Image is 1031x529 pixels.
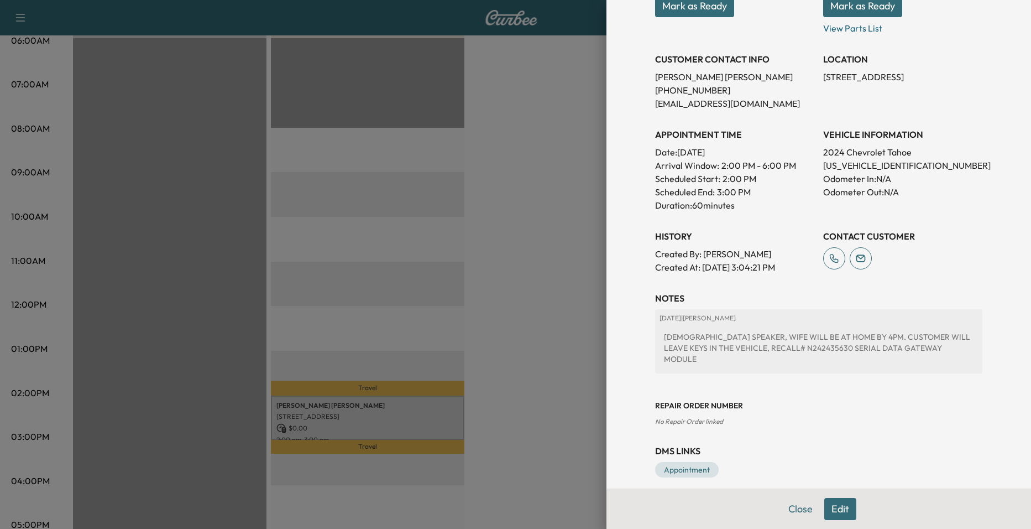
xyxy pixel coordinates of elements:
[655,417,723,426] span: No Repair Order linked
[823,128,982,141] h3: VEHICLE INFORMATION
[823,17,982,35] p: View Parts List
[823,70,982,84] p: [STREET_ADDRESS]
[655,172,720,185] p: Scheduled Start:
[823,146,982,159] p: 2024 Chevrolet Tahoe
[655,146,814,159] p: Date: [DATE]
[655,261,814,274] p: Created At : [DATE] 3:04:21 PM
[655,84,814,97] p: [PHONE_NUMBER]
[824,498,856,520] button: Edit
[823,185,982,199] p: Odometer Out: N/A
[823,172,982,185] p: Odometer In: N/A
[655,97,814,110] p: [EMAIL_ADDRESS][DOMAIN_NAME]
[823,159,982,172] p: [US_VEHICLE_IDENTIFICATION_NUMBER]
[655,292,982,305] h3: NOTES
[655,400,982,411] h3: Repair Order number
[660,327,978,369] div: [DEMOGRAPHIC_DATA] SPEAKER, WIFE WILL BE AT HOME BY 4PM. CUSTOMER WILL LEAVE KEYS IN THE VEHICLE,...
[655,444,982,458] h3: DMS Links
[721,159,796,172] span: 2:00 PM - 6:00 PM
[660,314,978,323] p: [DATE] | [PERSON_NAME]
[655,247,814,261] p: Created By : [PERSON_NAME]
[823,53,982,66] h3: LOCATION
[717,185,751,199] p: 3:00 PM
[655,199,814,212] p: Duration: 60 minutes
[781,498,820,520] button: Close
[655,462,719,478] a: Appointment
[655,185,715,199] p: Scheduled End:
[655,70,814,84] p: [PERSON_NAME] [PERSON_NAME]
[723,172,756,185] p: 2:00 PM
[655,53,814,66] h3: CUSTOMER CONTACT INFO
[655,159,814,172] p: Arrival Window:
[655,128,814,141] h3: APPOINTMENT TIME
[655,230,814,243] h3: History
[823,230,982,243] h3: CONTACT CUSTOMER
